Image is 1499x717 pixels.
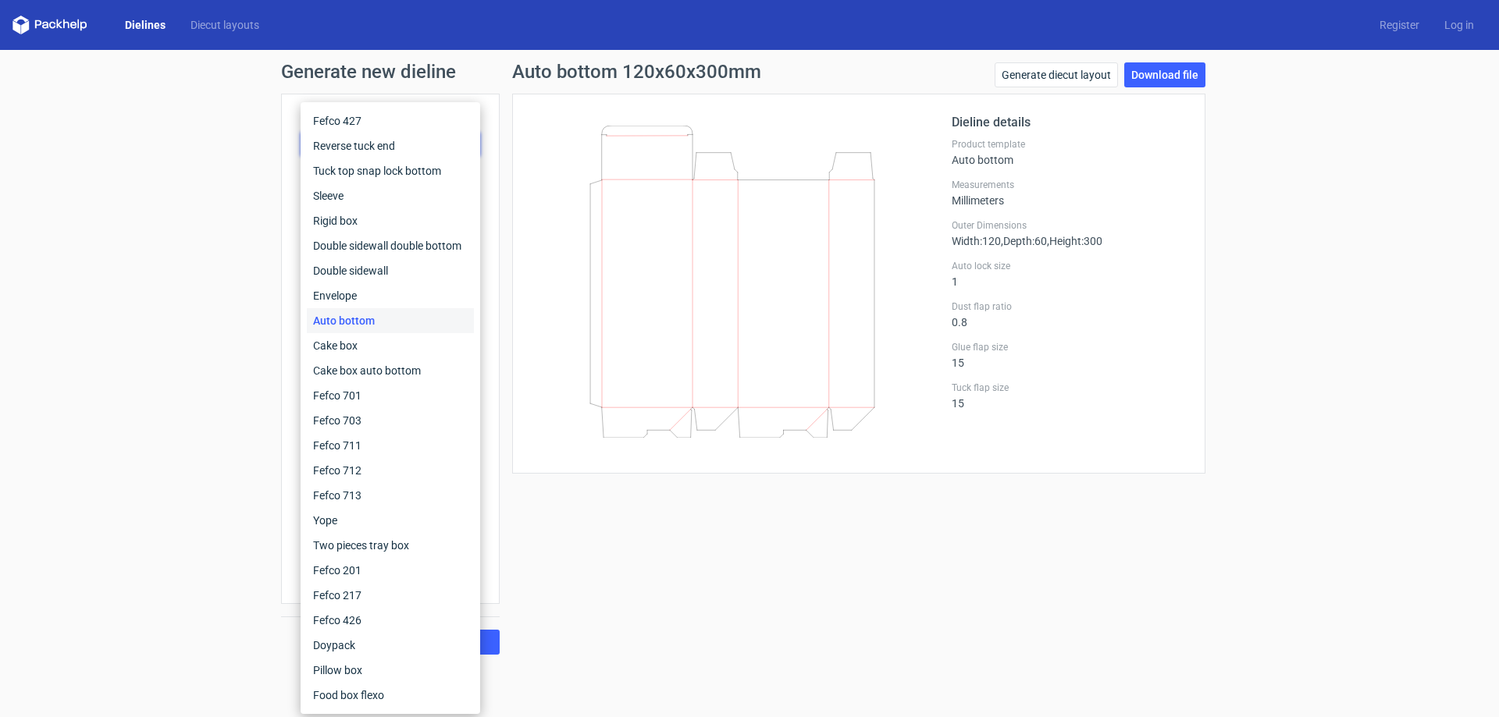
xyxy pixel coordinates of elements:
div: 15 [952,382,1186,410]
div: Fefco 712 [307,458,474,483]
span: , Depth : 60 [1001,235,1047,247]
div: Fefco 201 [307,558,474,583]
div: Double sidewall double bottom [307,233,474,258]
div: Yope [307,508,474,533]
div: Fefco 701 [307,383,474,408]
div: Fefco 713 [307,483,474,508]
h1: Auto bottom 120x60x300mm [512,62,761,81]
div: Auto bottom [952,138,1186,166]
div: 0.8 [952,300,1186,328]
div: Envelope [307,283,474,308]
div: Cake box auto bottom [307,358,474,383]
h2: Dieline details [952,113,1186,132]
a: Dielines [112,17,178,33]
label: Glue flap size [952,341,1186,353]
a: Diecut layouts [178,17,272,33]
div: Auto bottom [307,308,474,333]
div: 15 [952,341,1186,369]
div: Reverse tuck end [307,133,474,158]
span: , Height : 300 [1047,235,1102,247]
div: Double sidewall [307,258,474,283]
h1: Generate new dieline [281,62,1218,81]
label: Outer Dimensions [952,219,1186,232]
div: Doypack [307,633,474,658]
div: Two pieces tray box [307,533,474,558]
label: Dust flap ratio [952,300,1186,313]
div: Tuck top snap lock bottom [307,158,474,183]
div: Fefco 703 [307,408,474,433]
div: Pillow box [307,658,474,683]
div: Sleeve [307,183,474,208]
label: Auto lock size [952,260,1186,272]
span: Width : 120 [952,235,1001,247]
div: Food box flexo [307,683,474,708]
label: Product template [952,138,1186,151]
label: Measurements [952,179,1186,191]
a: Download file [1124,62,1205,87]
div: Fefco 426 [307,608,474,633]
div: Rigid box [307,208,474,233]
div: Fefco 711 [307,433,474,458]
div: Millimeters [952,179,1186,207]
div: Fefco 427 [307,108,474,133]
div: Cake box [307,333,474,358]
a: Log in [1432,17,1487,33]
div: 1 [952,260,1186,288]
label: Tuck flap size [952,382,1186,394]
a: Generate diecut layout [995,62,1118,87]
div: Fefco 217 [307,583,474,608]
a: Register [1367,17,1432,33]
